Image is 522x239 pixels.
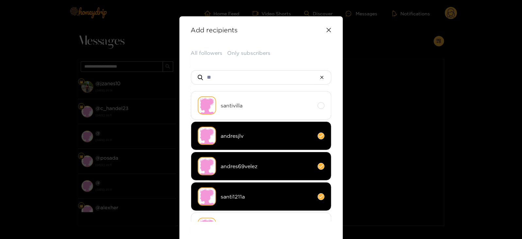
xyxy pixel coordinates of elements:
[198,157,216,175] img: no-avatar.png
[191,26,238,34] strong: Add recipients
[191,49,223,57] button: All followers
[227,49,271,57] button: Only subscribers
[198,96,216,115] img: no-avatar.png
[198,187,216,206] img: no-avatar.png
[198,218,216,236] img: no-avatar.png
[221,193,313,200] span: santi1211a
[221,102,313,109] span: santivilla
[221,163,313,170] span: andres69velez
[198,127,216,145] img: no-avatar.png
[221,132,313,140] span: andresjlv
